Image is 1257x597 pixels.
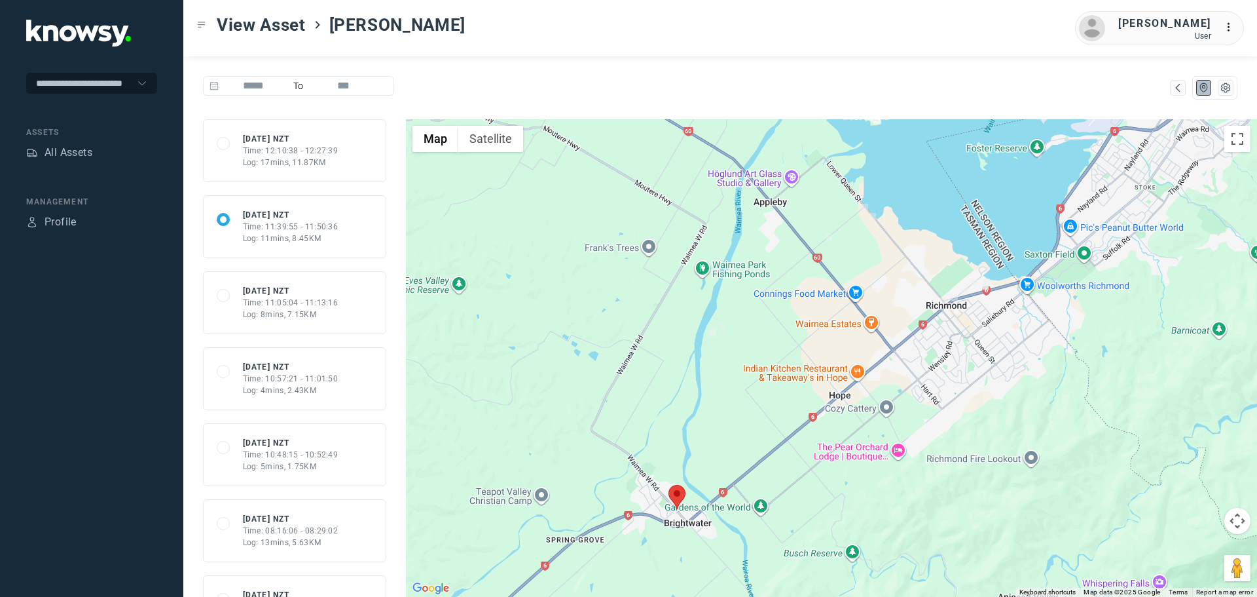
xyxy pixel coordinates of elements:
img: Application Logo [26,20,131,47]
button: Toggle fullscreen view [1224,126,1250,152]
div: Toggle Menu [197,20,206,29]
button: Show satellite imagery [458,126,523,152]
div: Map [1172,82,1184,94]
div: Time: 08:16:06 - 08:29:02 [243,525,338,537]
div: Assets [26,126,157,138]
div: Profile [45,214,77,230]
button: Drag Pegman onto the map to open Street View [1224,555,1250,581]
div: Map [1198,82,1210,94]
div: Time: 11:39:55 - 11:50:36 [243,221,338,233]
div: Log: 5mins, 1.75KM [243,461,338,472]
button: Show street map [412,126,458,152]
div: : [1224,20,1240,37]
img: avatar.png [1079,15,1105,41]
a: ProfileProfile [26,214,77,230]
div: Assets [26,147,38,159]
div: : [1224,20,1240,35]
div: Log: 4mins, 2.43KM [243,385,338,396]
div: [DATE] NZT [243,209,338,221]
div: [DATE] NZT [243,437,338,449]
div: Profile [26,216,38,228]
button: Map camera controls [1224,508,1250,534]
div: Time: 10:48:15 - 10:52:49 [243,449,338,461]
div: Management [26,196,157,208]
div: Log: 11mins, 8.45KM [243,233,338,244]
span: To [288,76,309,96]
div: Time: 12:10:38 - 12:27:39 [243,145,338,157]
span: View Asset [217,13,306,37]
div: > [312,20,323,30]
div: [PERSON_NAME] [1118,16,1211,31]
div: Time: 10:57:21 - 11:01:50 [243,373,338,385]
div: [DATE] NZT [243,133,338,145]
a: Open this area in Google Maps (opens a new window) [409,580,452,597]
a: Report a map error [1196,588,1253,596]
div: User [1118,31,1211,41]
tspan: ... [1225,22,1238,32]
a: Terms [1169,588,1188,596]
div: Time: 11:05:04 - 11:13:16 [243,297,338,309]
span: [PERSON_NAME] [329,13,465,37]
div: [DATE] NZT [243,361,338,373]
a: AssetsAll Assets [26,145,92,161]
span: Map data ©2025 Google [1084,588,1160,596]
button: Keyboard shortcuts [1019,588,1076,597]
div: [DATE] NZT [243,513,338,525]
div: [DATE] NZT [243,285,338,297]
div: List [1220,82,1231,94]
div: Log: 8mins, 7.15KM [243,309,338,320]
div: All Assets [45,145,92,161]
div: Log: 13mins, 5.63KM [243,537,338,549]
div: Log: 17mins, 11.87KM [243,157,338,168]
img: Google [409,580,452,597]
